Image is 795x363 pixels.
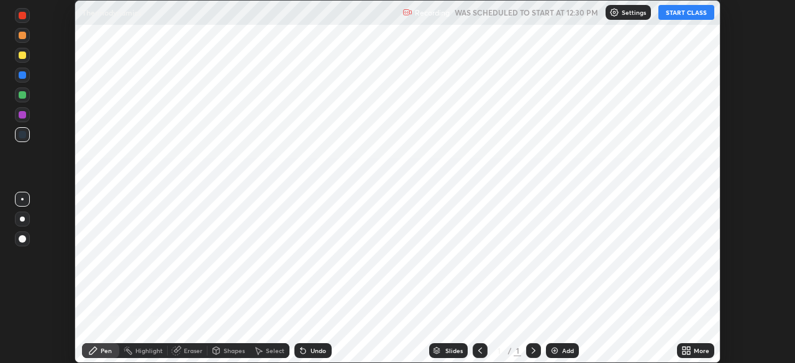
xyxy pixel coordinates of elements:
div: Undo [311,347,326,354]
div: Shapes [224,347,245,354]
div: Highlight [135,347,163,354]
div: Pen [101,347,112,354]
img: class-settings-icons [609,7,619,17]
p: Settings [622,9,646,16]
button: START CLASS [658,5,714,20]
p: Thermodynamics [82,7,141,17]
div: Select [266,347,284,354]
img: add-slide-button [550,346,560,356]
div: 1 [493,347,505,354]
h5: WAS SCHEDULED TO START AT 12:30 PM [455,7,598,18]
div: 1 [514,345,521,356]
div: / [507,347,511,354]
div: More [694,347,709,354]
p: Recording [415,8,450,17]
img: recording.375f2c34.svg [402,7,412,17]
div: Eraser [184,347,202,354]
div: Add [562,347,574,354]
div: Slides [445,347,463,354]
